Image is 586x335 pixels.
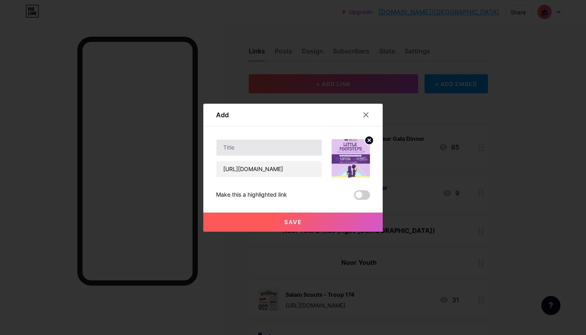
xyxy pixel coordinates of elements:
[203,213,383,232] button: Save
[284,219,302,225] span: Save
[216,190,287,200] div: Make this a highlighted link
[216,110,229,120] div: Add
[332,139,370,177] img: link_thumbnail
[216,161,322,177] input: URL
[216,140,322,156] input: Title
